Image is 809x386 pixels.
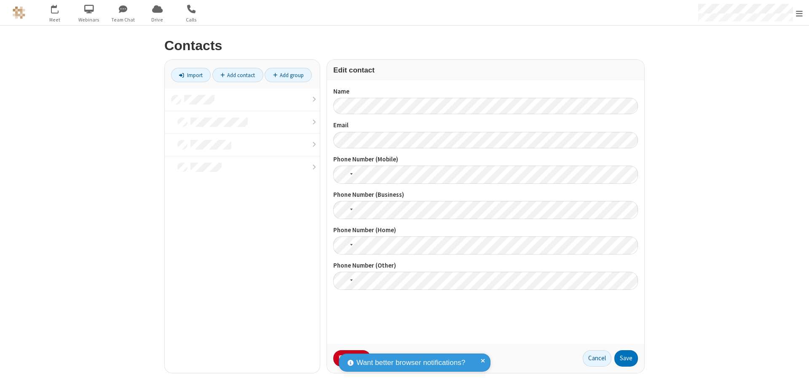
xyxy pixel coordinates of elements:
label: Name [333,87,638,96]
h2: Contacts [164,38,645,53]
label: Phone Number (Home) [333,225,638,235]
label: Phone Number (Other) [333,261,638,271]
a: Add group [265,68,312,82]
a: Import [171,68,211,82]
img: QA Selenium DO NOT DELETE OR CHANGE [13,6,25,19]
a: Add contact [212,68,263,82]
label: Phone Number (Business) [333,190,638,200]
h3: Edit contact [333,66,638,74]
button: Cancel [583,350,611,367]
span: Team Chat [107,16,139,24]
span: Want better browser notifications? [356,357,465,368]
span: Drive [142,16,173,24]
span: Webinars [73,16,105,24]
span: Calls [176,16,207,24]
button: Save [614,350,638,367]
span: Meet [39,16,71,24]
div: United States: + 1 [333,201,355,219]
label: Email [333,121,638,130]
button: Delete [333,350,371,367]
label: Phone Number (Mobile) [333,155,638,164]
div: 3 [57,5,62,11]
div: United States: + 1 [333,236,355,255]
div: United States: + 1 [333,272,355,290]
div: Canada: + 1 [333,166,355,184]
